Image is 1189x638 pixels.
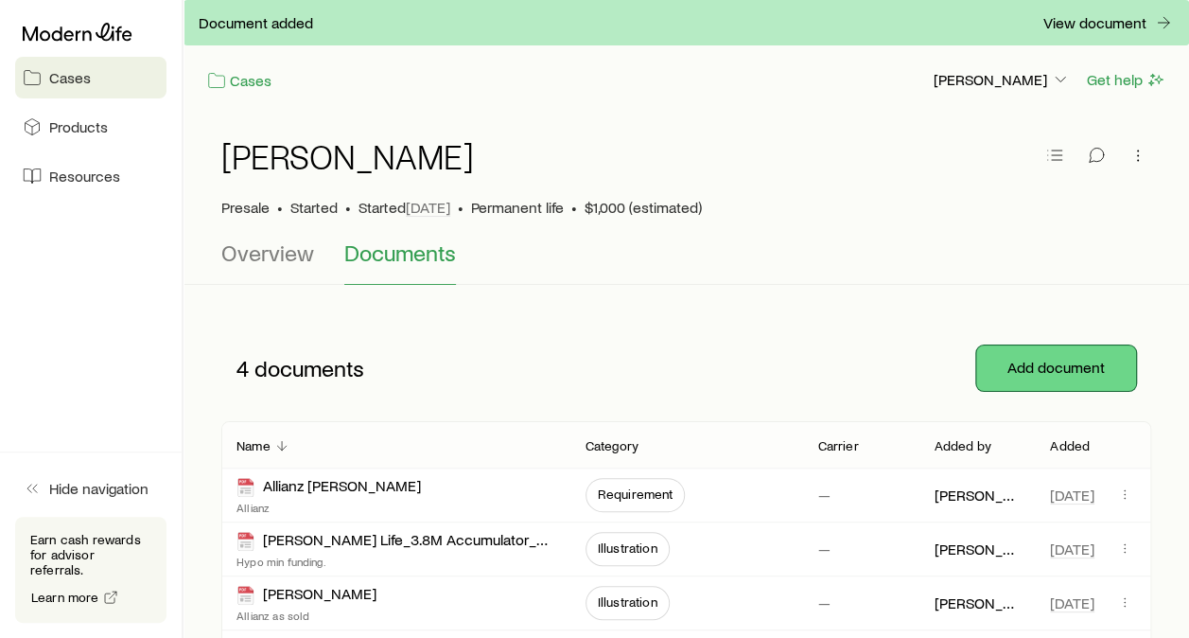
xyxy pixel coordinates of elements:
[30,532,151,577] p: Earn cash rewards for advisor referrals.
[1050,594,1094,612] span: [DATE]
[345,198,351,217] span: •
[49,479,149,498] span: Hide navigation
[221,239,314,266] span: Overview
[15,106,166,148] a: Products
[406,198,450,217] span: [DATE]
[290,198,338,217] span: Started
[934,486,1020,505] p: [PERSON_NAME]
[934,594,1020,612] p: [PERSON_NAME]
[934,540,1020,558] p: [PERSON_NAME]
[236,438,271,453] p: Name
[1050,486,1094,505] span: [DATE]
[1042,12,1174,34] button: View document
[236,355,249,381] span: 4
[1043,13,1146,32] p: View document
[221,137,474,175] h1: [PERSON_NAME]
[236,584,376,606] div: [PERSON_NAME]
[15,155,166,197] a: Resources
[1050,540,1094,558] span: [DATE]
[458,198,463,217] span: •
[344,239,456,266] span: Documents
[817,438,858,453] p: Carrier
[817,594,830,612] p: —
[934,70,1070,89] p: [PERSON_NAME]
[1086,69,1166,91] button: Get help
[236,530,555,552] div: [PERSON_NAME] Life_3.8M Accumulator_Min Fund
[817,486,830,505] p: —
[15,57,166,98] a: Cases
[1050,438,1090,453] p: Added
[358,198,450,217] p: Started
[571,198,577,217] span: •
[277,198,283,217] span: •
[471,198,564,217] span: Permanent life
[49,167,120,186] span: Resources
[934,438,990,453] p: Added by
[49,117,108,136] span: Products
[236,554,555,569] p: Hypo min funding.
[199,13,313,32] span: Document added
[236,476,421,498] div: Allianz [PERSON_NAME]
[817,540,830,558] p: —
[976,346,1136,391] button: Add document
[206,70,272,92] a: Cases
[221,198,270,217] p: Presale
[933,69,1071,92] button: [PERSON_NAME]
[598,541,657,556] span: Illustration
[236,500,421,515] p: Allianz
[236,608,376,623] p: Allianz as sold
[15,468,166,509] button: Hide navigation
[598,487,673,502] span: Requirement
[49,68,91,87] span: Cases
[254,355,364,381] span: documents
[15,517,166,623] div: Earn cash rewards for advisor referrals.Learn more
[221,239,1151,285] div: Case details tabs
[585,198,702,217] span: $1,000 (estimated)
[31,591,99,604] span: Learn more
[586,438,638,453] p: Category
[598,594,657,610] span: Illustration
